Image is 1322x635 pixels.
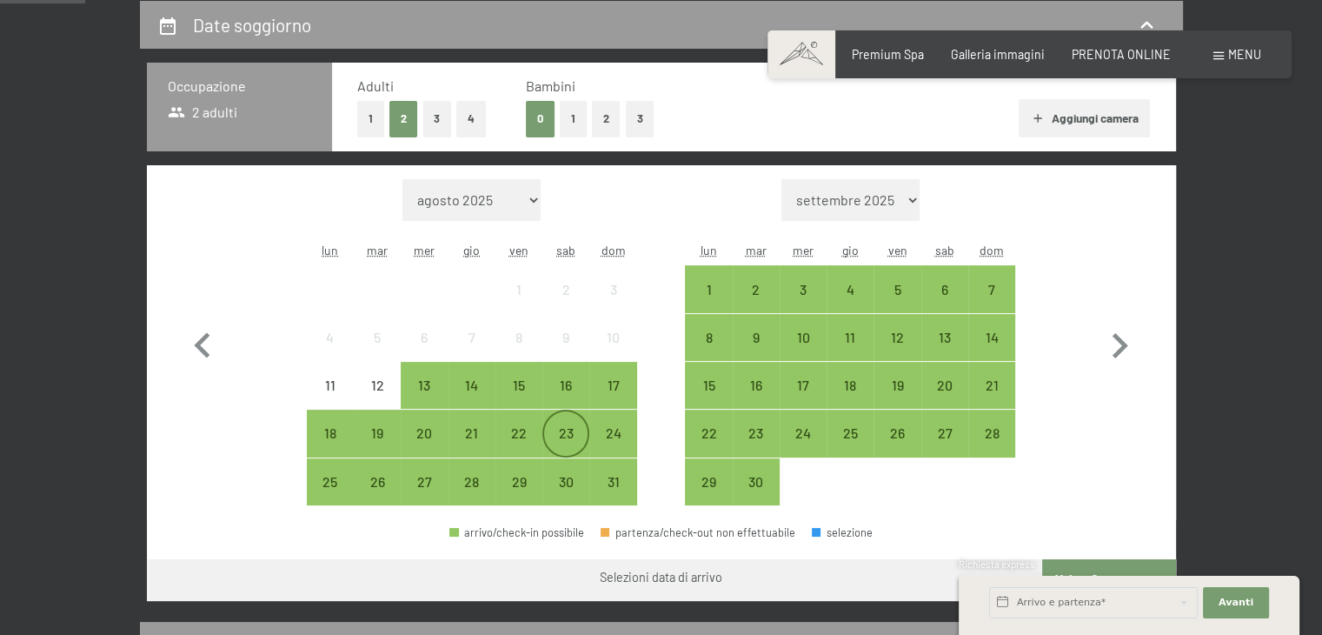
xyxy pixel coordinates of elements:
[495,410,542,457] div: Fri Aug 22 2025
[544,283,588,326] div: 2
[591,378,634,422] div: 17
[495,314,542,361] div: Fri Aug 08 2025
[509,243,528,257] abbr: venerdì
[780,314,827,361] div: arrivo/check-in possibile
[542,265,589,312] div: Sat Aug 02 2025
[542,265,589,312] div: arrivo/check-in non effettuabile
[544,331,588,374] div: 9
[589,265,636,312] div: Sun Aug 03 2025
[354,314,401,361] div: Tue Aug 05 2025
[556,243,575,257] abbr: sabato
[354,314,401,361] div: arrivo/check-in non effettuabile
[526,101,555,137] button: 0
[456,101,486,137] button: 4
[497,378,541,422] div: 15
[357,77,394,94] span: Adulti
[450,331,494,374] div: 7
[600,569,722,586] div: Selezioni data di arrivo
[687,283,730,326] div: 1
[921,362,968,409] div: arrivo/check-in possibile
[542,314,589,361] div: arrivo/check-in non effettuabile
[781,378,825,422] div: 17
[780,362,827,409] div: Wed Sep 17 2025
[921,314,968,361] div: arrivo/check-in possibile
[542,362,589,409] div: Sat Aug 16 2025
[591,475,634,518] div: 31
[921,265,968,312] div: arrivo/check-in possibile
[601,243,626,257] abbr: domenica
[448,362,495,409] div: Thu Aug 14 2025
[923,426,967,470] div: 27
[734,331,778,374] div: 9
[780,362,827,409] div: arrivo/check-in possibile
[828,283,872,326] div: 4
[874,410,920,457] div: arrivo/check-in possibile
[888,243,907,257] abbr: venerdì
[733,458,780,505] div: arrivo/check-in possibile
[827,265,874,312] div: arrivo/check-in possibile
[497,475,541,518] div: 29
[780,314,827,361] div: Wed Sep 10 2025
[828,378,872,422] div: 18
[448,314,495,361] div: Thu Aug 07 2025
[354,410,401,457] div: Tue Aug 19 2025
[589,362,636,409] div: Sun Aug 17 2025
[589,362,636,409] div: arrivo/check-in possibile
[828,331,872,374] div: 11
[448,314,495,361] div: arrivo/check-in non effettuabile
[450,475,494,518] div: 28
[1219,596,1253,610] span: Avanti
[591,283,634,326] div: 3
[401,314,448,361] div: arrivo/check-in non effettuabile
[592,101,621,137] button: 2
[921,265,968,312] div: Sat Sep 06 2025
[827,314,874,361] div: arrivo/check-in possibile
[589,410,636,457] div: Sun Aug 24 2025
[734,378,778,422] div: 16
[968,265,1015,312] div: arrivo/check-in possibile
[685,314,732,361] div: arrivo/check-in possibile
[463,243,480,257] abbr: giovedì
[781,283,825,326] div: 3
[921,410,968,457] div: arrivo/check-in possibile
[970,426,1013,470] div: 28
[354,410,401,457] div: arrivo/check-in possibile
[874,314,920,361] div: arrivo/check-in possibile
[322,243,338,257] abbr: lunedì
[733,362,780,409] div: arrivo/check-in possibile
[448,362,495,409] div: arrivo/check-in possibile
[495,458,542,505] div: arrivo/check-in possibile
[685,362,732,409] div: Mon Sep 15 2025
[401,458,448,505] div: Wed Aug 27 2025
[733,362,780,409] div: Tue Sep 16 2025
[450,378,494,422] div: 14
[448,458,495,505] div: arrivo/check-in possibile
[827,410,874,457] div: Thu Sep 25 2025
[495,410,542,457] div: arrivo/check-in possibile
[589,458,636,505] div: arrivo/check-in possibile
[687,331,730,374] div: 8
[354,458,401,505] div: Tue Aug 26 2025
[1072,47,1171,62] a: PRENOTA ONLINE
[734,475,778,518] div: 30
[401,362,448,409] div: Wed Aug 13 2025
[968,362,1015,409] div: Sun Sep 21 2025
[542,410,589,457] div: Sat Aug 23 2025
[812,527,873,538] div: selezione
[685,265,732,312] div: arrivo/check-in possibile
[733,458,780,505] div: Tue Sep 30 2025
[875,378,919,422] div: 19
[495,265,542,312] div: arrivo/check-in non effettuabile
[177,179,228,506] button: Mese precedente
[544,475,588,518] div: 30
[980,243,1004,257] abbr: domenica
[733,314,780,361] div: arrivo/check-in possibile
[827,265,874,312] div: Thu Sep 04 2025
[733,314,780,361] div: Tue Sep 09 2025
[589,458,636,505] div: Sun Aug 31 2025
[414,243,435,257] abbr: mercoledì
[687,378,730,422] div: 15
[827,362,874,409] div: arrivo/check-in possibile
[793,243,814,257] abbr: mercoledì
